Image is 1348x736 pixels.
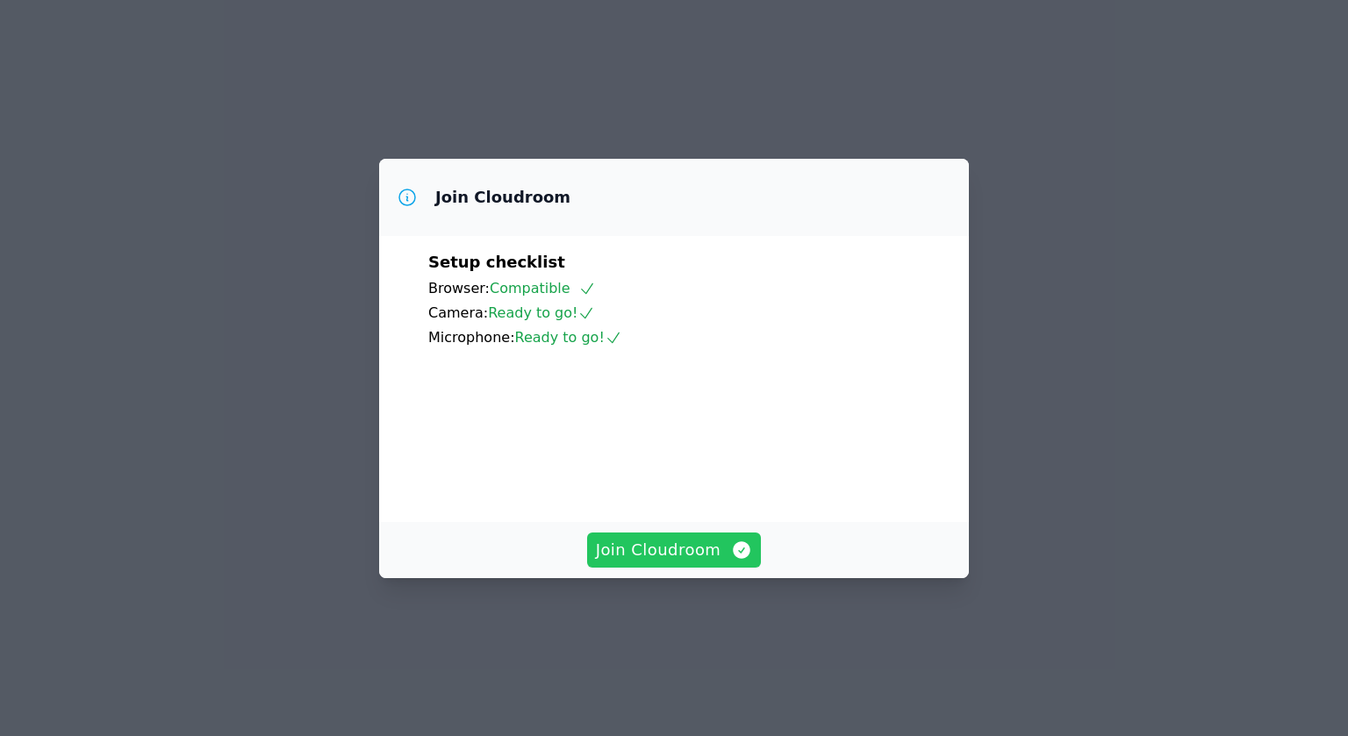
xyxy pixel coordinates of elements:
span: Ready to go! [515,329,622,346]
span: Ready to go! [488,304,595,321]
span: Camera: [428,304,488,321]
span: Setup checklist [428,253,565,271]
h3: Join Cloudroom [435,187,570,208]
span: Microphone: [428,329,515,346]
button: Join Cloudroom [587,532,762,568]
span: Join Cloudroom [596,538,753,562]
span: Compatible [490,280,596,297]
span: Browser: [428,280,490,297]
